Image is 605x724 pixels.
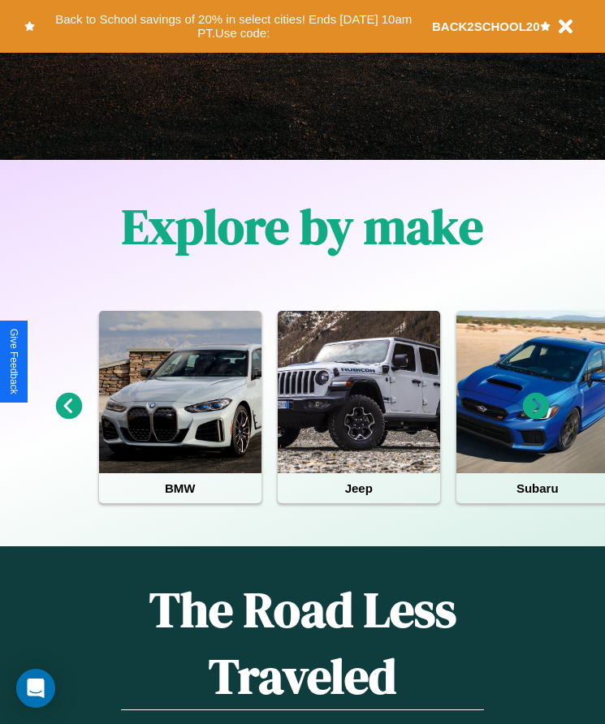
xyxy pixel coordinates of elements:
h1: The Road Less Traveled [121,576,484,710]
div: Open Intercom Messenger [16,669,55,708]
h4: BMW [99,473,261,503]
div: Give Feedback [8,329,19,394]
h4: Jeep [278,473,440,503]
b: BACK2SCHOOL20 [432,19,540,33]
button: Back to School savings of 20% in select cities! Ends [DATE] 10am PT.Use code: [35,8,432,45]
h1: Explore by make [122,193,483,260]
